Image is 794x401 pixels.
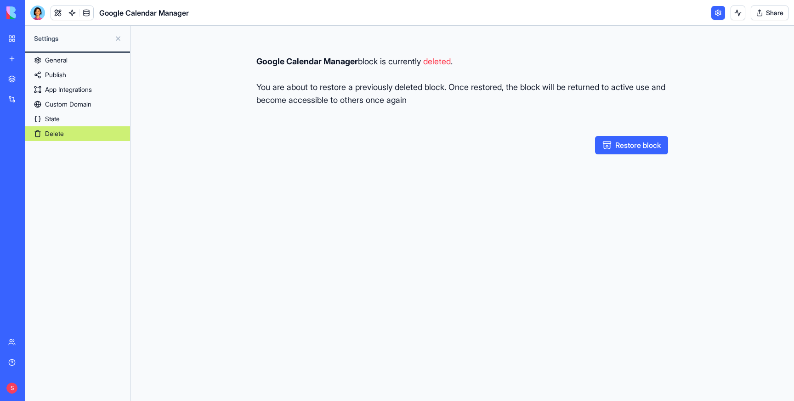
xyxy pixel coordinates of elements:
a: State [25,112,130,126]
span: S [6,383,17,394]
a: Delete [25,126,130,141]
span: Settings [34,34,111,43]
a: Publish [25,68,130,82]
a: Custom Domain [25,97,130,112]
h1: Google Calendar Manager [99,7,189,18]
a: General [25,53,130,68]
b: Google Calendar Manager [256,56,358,66]
img: logo [6,6,63,19]
button: Share [751,6,788,20]
span: deleted [423,56,451,66]
div: You are about to restore a previously deleted block. Once restored, the block will be returned to... [256,55,668,107]
h3: block is currently . [256,55,668,68]
a: App Integrations [25,82,130,97]
button: Restore block [595,136,668,154]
